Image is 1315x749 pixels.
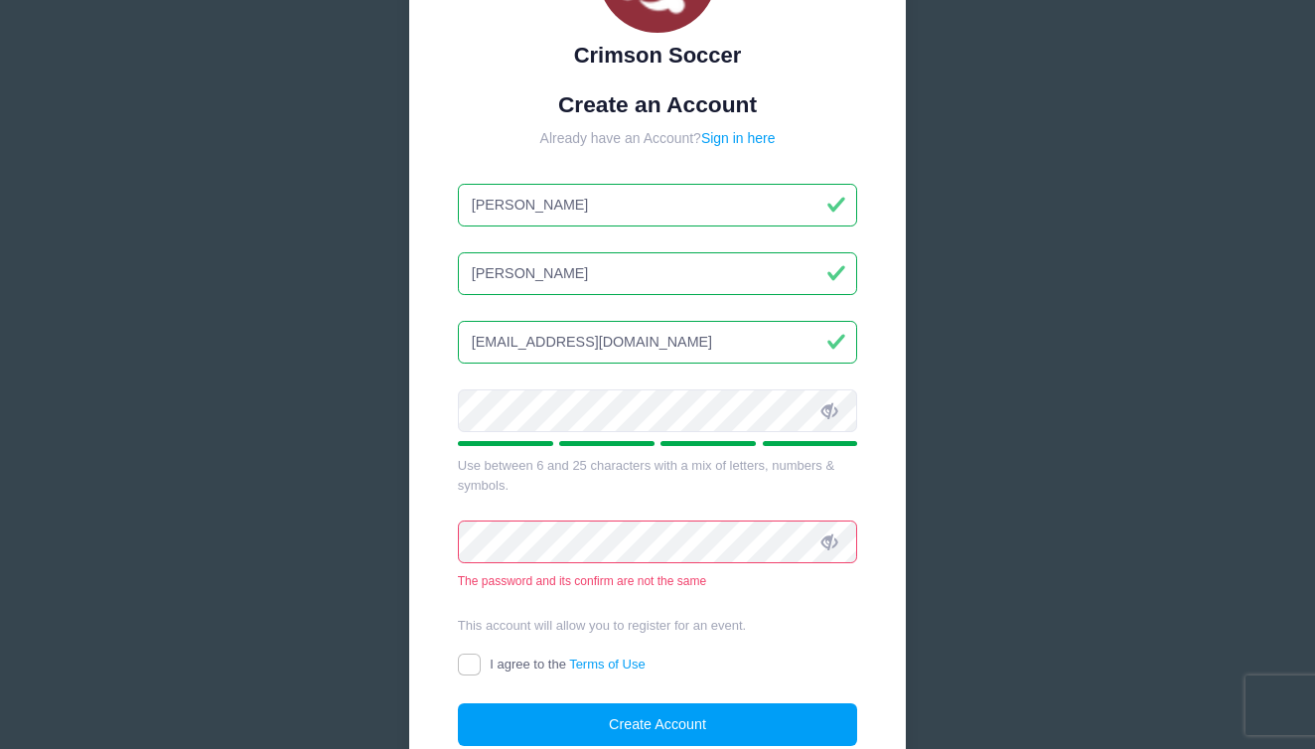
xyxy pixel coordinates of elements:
[490,657,645,672] span: I agree to the
[458,321,858,364] input: Email
[458,184,858,226] input: First Name
[458,703,858,746] button: Create Account
[458,572,858,590] div: The password and its confirm are not the same
[458,39,858,72] div: Crimson Soccer
[458,252,858,295] input: Last Name
[701,130,776,146] a: Sign in here
[569,657,646,672] a: Terms of Use
[458,128,858,149] div: Already have an Account?
[458,654,481,676] input: I agree to theTerms of Use
[458,91,858,118] h1: Create an Account
[458,456,858,495] div: Use between 6 and 25 characters with a mix of letters, numbers & symbols.
[458,616,858,636] div: This account will allow you to register for an event.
